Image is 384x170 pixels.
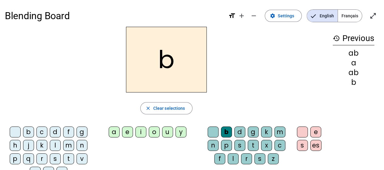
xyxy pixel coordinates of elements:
[63,140,74,151] div: m
[333,32,374,45] h3: Previous
[36,127,47,137] div: c
[248,140,259,151] div: t
[333,79,374,86] div: b
[369,12,377,19] mat-icon: open_in_full
[208,140,219,151] div: n
[307,9,362,22] mat-button-toggle-group: Language selection
[238,12,245,19] mat-icon: add
[63,127,74,137] div: f
[10,140,21,151] div: h
[10,153,21,164] div: p
[50,140,61,151] div: l
[254,153,265,164] div: s
[162,127,173,137] div: u
[310,140,321,151] div: es
[338,10,362,22] span: Français
[23,127,34,137] div: b
[236,10,248,22] button: Increase font size
[274,127,285,137] div: m
[234,140,245,151] div: s
[214,153,225,164] div: f
[221,127,232,137] div: b
[149,127,160,137] div: o
[153,105,185,112] span: Clear selections
[122,127,133,137] div: e
[63,153,74,164] div: t
[248,127,259,137] div: g
[76,153,87,164] div: v
[261,127,272,137] div: k
[135,127,146,137] div: i
[270,13,275,19] mat-icon: settings
[36,153,47,164] div: r
[145,106,151,111] mat-icon: close
[234,127,245,137] div: d
[248,10,260,22] button: Decrease font size
[241,153,252,164] div: r
[333,50,374,57] div: ab
[265,10,302,22] button: Settings
[5,6,223,26] h1: Blending Board
[175,127,186,137] div: y
[307,10,338,22] span: English
[76,127,87,137] div: g
[367,10,379,22] button: Enter full screen
[333,59,374,67] div: a
[333,69,374,76] div: ab
[278,12,294,19] span: Settings
[333,35,340,42] mat-icon: history
[310,127,321,137] div: e
[36,140,47,151] div: k
[268,153,279,164] div: z
[23,153,34,164] div: q
[126,27,207,92] h2: b
[297,140,308,151] div: s
[23,140,34,151] div: j
[228,153,239,164] div: l
[228,12,236,19] mat-icon: format_size
[140,102,193,114] button: Clear selections
[76,140,87,151] div: n
[221,140,232,151] div: p
[261,140,272,151] div: x
[274,140,285,151] div: c
[50,127,61,137] div: d
[250,12,257,19] mat-icon: remove
[50,153,61,164] div: s
[109,127,120,137] div: a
